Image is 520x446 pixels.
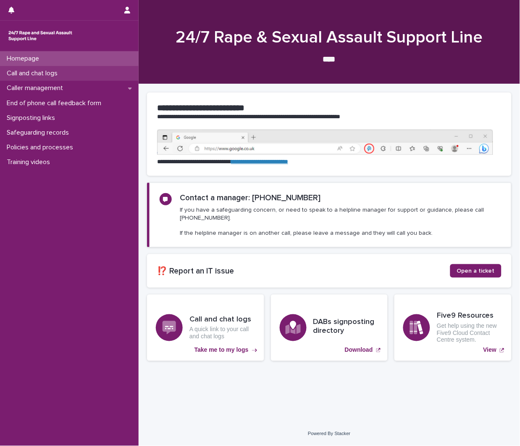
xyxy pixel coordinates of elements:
[3,55,46,63] p: Homepage
[313,318,379,336] h3: DABs signposting directory
[180,206,501,237] p: If you have a safeguarding concern, or need to speak to a helpline manager for support or guidanc...
[394,295,512,361] a: View
[189,326,255,340] p: A quick link to your call and chat logs
[3,129,76,137] p: Safeguarding records
[3,69,64,77] p: Call and chat logs
[437,323,503,344] p: Get help using the new Five9 Cloud Contact Centre system.
[271,295,388,361] a: Download
[308,431,350,436] a: Powered By Stacker
[3,84,70,92] p: Caller management
[3,158,57,166] p: Training videos
[147,295,264,361] a: Take me to my logs
[345,347,373,354] p: Download
[3,99,108,107] p: End of phone call feedback form
[157,130,493,155] img: https%3A%2F%2Fcdn.document360.io%2F0deca9d6-0dac-4e56-9e8f-8d9979bfce0e%2FImages%2FDocumentation%...
[3,143,80,151] p: Policies and processes
[157,266,450,276] h2: ⁉️ Report an IT issue
[483,347,497,354] p: View
[189,316,255,325] h3: Call and chat logs
[3,114,62,122] p: Signposting links
[194,347,249,354] p: Take me to my logs
[7,27,74,44] img: rhQMoQhaT3yELyF149Cw
[180,193,321,203] h2: Contact a manager: [PHONE_NUMBER]
[437,312,503,321] h3: Five9 Resources
[457,268,495,274] span: Open a ticket
[147,27,512,48] h1: 24/7 Rape & Sexual Assault Support Line
[450,264,502,278] a: Open a ticket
